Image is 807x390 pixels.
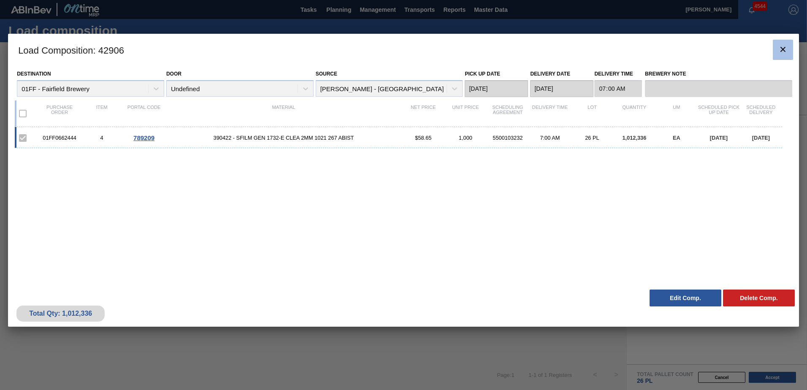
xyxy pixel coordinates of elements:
label: Source [316,71,337,77]
div: $58.65 [402,135,444,141]
div: Scheduling Agreement [487,105,529,122]
span: 1,012,336 [622,135,646,141]
div: Go to Order [123,134,165,141]
div: Delivery Time [529,105,571,122]
div: Scheduled Delivery [740,105,782,122]
label: Delivery Time [594,68,642,80]
h3: Load Composition : 42906 [8,34,799,66]
div: UM [655,105,698,122]
div: Unit Price [444,105,487,122]
button: Edit Comp. [650,290,721,306]
div: Item [81,105,123,122]
div: Total Qty: 1,012,336 [23,310,98,317]
div: Lot [571,105,613,122]
div: 4 [81,135,123,141]
div: Scheduled Pick up Date [698,105,740,122]
div: Portal code [123,105,165,122]
span: [DATE] [752,135,770,141]
label: Pick up Date [465,71,500,77]
span: EA [673,135,680,141]
label: Brewery Note [645,68,792,80]
label: Destination [17,71,51,77]
button: Delete Comp. [723,290,795,306]
span: 390422 - SFILM GEN 1732-E CLEA 2MM 1021 267 ABIST [165,135,402,141]
label: Door [166,71,181,77]
span: [DATE] [710,135,728,141]
div: 7:00 AM [529,135,571,141]
label: Delivery Date [530,71,570,77]
input: mm/dd/yyyy [465,80,528,97]
div: Quantity [613,105,655,122]
div: 5500103232 [487,135,529,141]
div: 26 PL [571,135,613,141]
span: 789209 [133,134,154,141]
input: mm/dd/yyyy [530,80,593,97]
div: Net Price [402,105,444,122]
div: 1,000 [444,135,487,141]
div: 01FF0662444 [38,135,81,141]
div: Purchase order [38,105,81,122]
div: Material [165,105,402,122]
